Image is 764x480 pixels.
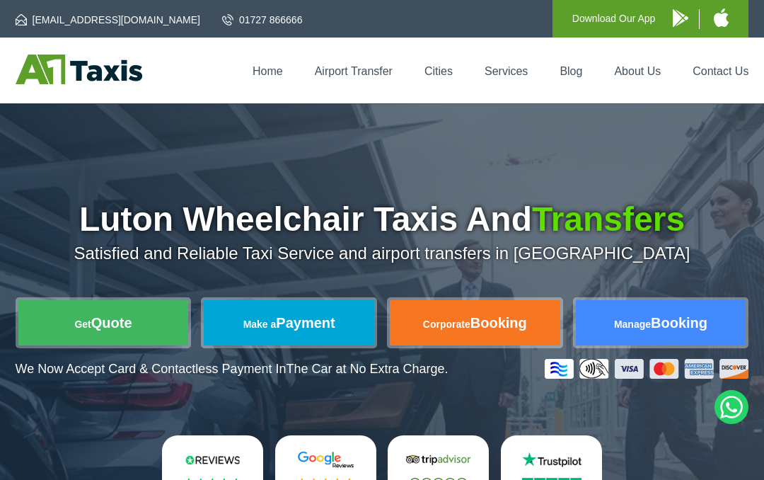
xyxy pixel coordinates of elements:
[576,300,746,345] a: ManageBooking
[204,300,374,345] a: Make aPayment
[560,65,582,77] a: Blog
[403,451,473,469] img: Tripadvisor
[614,319,651,330] span: Manage
[16,244,749,263] p: Satisfied and Reliable Taxi Service and airport transfers in [GEOGRAPHIC_DATA]
[253,65,283,77] a: Home
[286,362,448,376] span: The Car at No Extra Charge.
[222,13,303,27] a: 01727 866666
[545,359,748,379] img: Credit And Debit Cards
[516,451,586,469] img: Trustpilot
[74,319,91,330] span: Get
[423,319,470,330] span: Corporate
[572,10,656,28] p: Download Our App
[693,65,748,77] a: Contact Us
[390,300,560,345] a: CorporateBooking
[16,13,200,27] a: [EMAIL_ADDRESS][DOMAIN_NAME]
[18,300,189,345] a: GetQuote
[16,362,448,377] p: We Now Accept Card & Contactless Payment In
[178,451,248,469] img: Reviews.io
[485,65,528,77] a: Services
[16,202,749,236] h1: Luton Wheelchair Taxis And
[243,319,277,330] span: Make a
[673,9,688,27] img: A1 Taxis Android App
[532,200,685,238] span: Transfers
[315,65,393,77] a: Airport Transfer
[16,55,142,84] img: A1 Taxis St Albans LTD
[291,451,361,469] img: Google
[424,65,453,77] a: Cities
[714,8,729,27] img: A1 Taxis iPhone App
[614,65,661,77] a: About Us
